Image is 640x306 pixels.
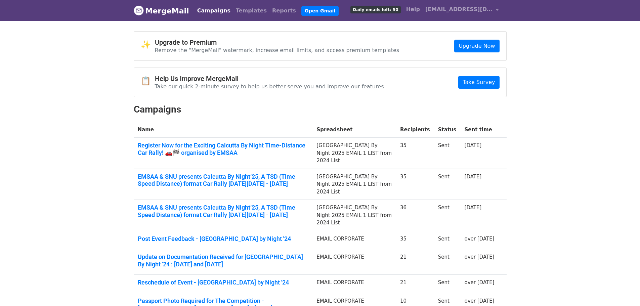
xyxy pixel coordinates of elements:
th: Spreadsheet [312,122,396,138]
p: Remove the "MergeMail" watermark, increase email limits, and access premium templates [155,47,399,54]
a: Campaigns [195,4,233,17]
td: Sent [434,249,461,275]
a: Daily emails left: 50 [348,3,403,16]
a: MergeMail [134,4,189,18]
th: Sent time [461,122,499,138]
span: Daily emails left: 50 [350,6,400,13]
td: Sent [434,200,461,231]
a: Reports [269,4,299,17]
a: EMSAA & SNU presents Calcutta By Night‘25, A TSD (Time Speed Distance) format Car Rally [DATE][DA... [138,204,309,218]
td: Sent [434,169,461,200]
h4: Help Us Improve MergeMail [155,75,384,83]
th: Status [434,122,461,138]
span: [EMAIL_ADDRESS][DOMAIN_NAME] [425,5,493,13]
a: Templates [233,4,269,17]
td: EMAIL CORPORATE [312,231,396,249]
a: Take Survey [458,76,499,89]
a: Help [403,3,423,16]
th: Recipients [396,122,434,138]
a: [DATE] [465,174,482,180]
td: 21 [396,275,434,293]
a: EMSAA & SNU presents Calcutta By Night‘25, A TSD (Time Speed Distance) format Car Rally [DATE][DA... [138,173,309,187]
a: over [DATE] [465,254,495,260]
td: 36 [396,200,434,231]
td: 35 [396,169,434,200]
a: Post Event Feedback - [GEOGRAPHIC_DATA] by Night '24 [138,235,309,243]
p: Take our quick 2-minute survey to help us better serve you and improve our features [155,83,384,90]
a: Register Now for the Exciting Calcutta By Night Time-Distance Car Rally! 🚗🏁 organised by EMSAA [138,142,309,156]
a: [DATE] [465,205,482,211]
a: over [DATE] [465,236,495,242]
td: EMAIL CORPORATE [312,275,396,293]
a: [DATE] [465,142,482,148]
a: Upgrade Now [454,40,499,52]
td: 21 [396,249,434,275]
a: [EMAIL_ADDRESS][DOMAIN_NAME] [423,3,501,18]
h4: Upgrade to Premium [155,38,399,46]
img: MergeMail logo [134,5,144,15]
a: Reschedule of Event - [GEOGRAPHIC_DATA] by Night '24 [138,279,309,286]
h2: Campaigns [134,104,507,115]
td: EMAIL CORPORATE [312,249,396,275]
td: [GEOGRAPHIC_DATA] By Night 2025 EMAIL 1 LIST from 2024 List [312,200,396,231]
td: [GEOGRAPHIC_DATA] By Night 2025 EMAIL 1 LIST from 2024 List [312,169,396,200]
td: 35 [396,231,434,249]
a: over [DATE] [465,298,495,304]
th: Name [134,122,313,138]
td: Sent [434,231,461,249]
td: 35 [396,138,434,169]
td: Sent [434,275,461,293]
span: ✨ [141,40,155,50]
a: Open Gmail [301,6,339,16]
span: 📋 [141,76,155,86]
td: [GEOGRAPHIC_DATA] By Night 2025 EMAIL 1 LIST from 2024 List [312,138,396,169]
td: Sent [434,138,461,169]
a: Update on Documentation Received for [GEOGRAPHIC_DATA] By Night '24 : [DATE] and [DATE] [138,253,309,268]
a: over [DATE] [465,279,495,286]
